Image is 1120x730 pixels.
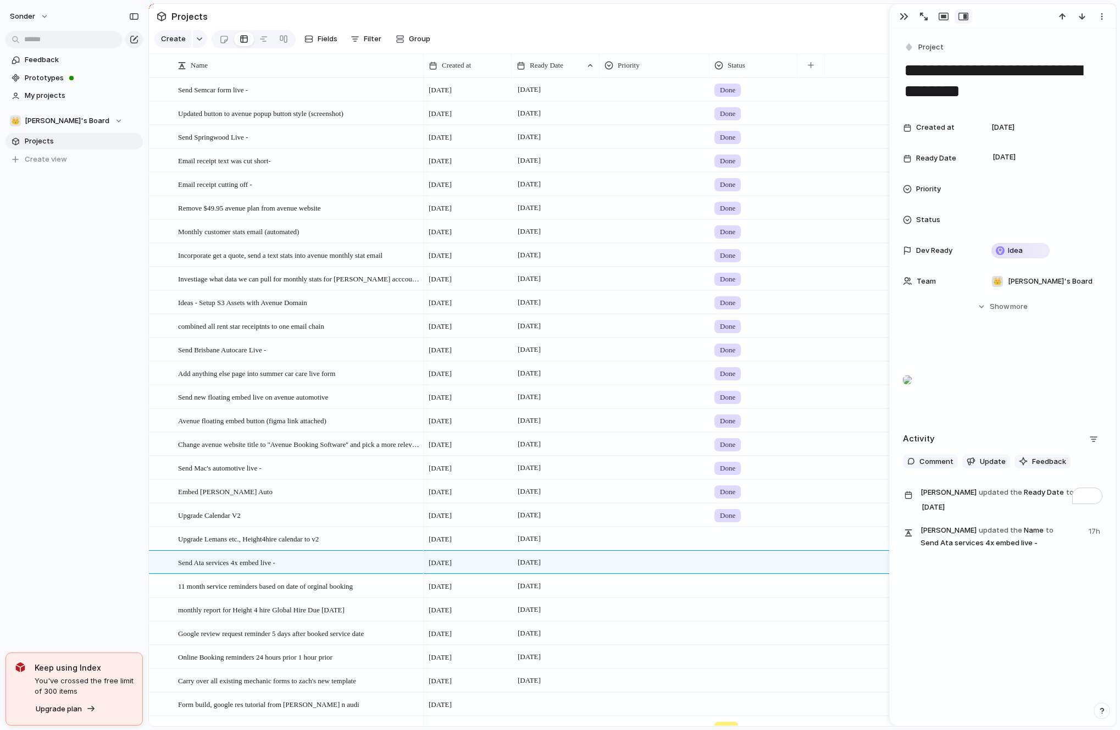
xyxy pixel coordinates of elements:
span: [DATE] [429,250,452,261]
span: Group [409,34,430,45]
span: Send Ata services 4x embed live - [178,556,275,568]
span: You've crossed the free limit of 300 items [35,676,134,697]
span: [DATE] [429,439,452,450]
span: Created at [916,122,955,133]
span: Update [980,456,1006,467]
span: [DATE] [515,508,544,522]
span: Create view [25,154,67,165]
span: [DATE] [429,132,452,143]
span: Create [161,34,186,45]
span: Name Send Ata services 4x embed live - [921,524,1082,549]
span: [DATE] [515,414,544,427]
span: Ready Date [916,153,956,164]
span: Dev Ready [916,245,952,256]
button: Showmore [903,297,1102,317]
span: Email receipt cutting off - [178,178,252,190]
a: Feedback [5,52,143,68]
span: Send Brisbane Autocare Live - [178,343,266,356]
span: [DATE] [429,345,452,356]
span: My projects [25,90,139,101]
span: [DATE] [429,297,452,308]
span: [PERSON_NAME] [921,487,977,498]
span: Upgrade Calendar V2 [178,508,241,521]
span: Upgrade Lemans etc., Height4hire calendar to v2 [178,532,319,545]
span: Done [720,85,735,96]
div: 👑 [992,276,1003,287]
span: [DATE] [515,390,544,403]
span: [DATE] [429,179,452,190]
span: Add anything else page into summer car care live form [178,367,335,379]
span: [DATE] [429,416,452,427]
span: [DATE] [429,676,452,687]
span: sonder [10,11,35,22]
span: Email receipt text was cut short- [178,154,271,167]
span: [DATE] [515,367,544,380]
span: Done [720,345,735,356]
span: Done [720,368,735,379]
span: Send Springwood Live - [178,130,248,143]
span: [DATE] [429,699,452,710]
span: [DATE] [429,605,452,616]
span: [DATE] [429,557,452,568]
span: Remove $49.95 avenue plan from avenue website [178,201,321,214]
span: [DATE] [515,556,544,569]
span: [DATE] [429,652,452,663]
span: [DATE] [515,107,544,120]
span: Done [720,156,735,167]
span: Feedback [1032,456,1066,467]
span: [DATE] [991,122,1014,133]
a: Prototypes [5,70,143,86]
span: Done [720,392,735,403]
span: [DATE] [515,461,544,474]
span: [DATE] [919,501,948,514]
span: Status [728,60,745,71]
span: [DATE] [515,83,544,96]
span: Show [990,301,1010,312]
span: [DATE] [429,510,452,521]
div: To enrich screen reader interactions, please activate Accessibility in Grammarly extension settings [903,347,1102,417]
span: Created at [442,60,471,71]
span: Projects [25,136,139,147]
span: Updated button to avenue popup button style (screenshot) [178,107,343,119]
span: Send Semcar form live - [178,83,248,96]
button: Project [902,40,947,56]
button: Create [154,30,191,48]
span: more [1010,301,1028,312]
span: [DATE] [429,534,452,545]
span: [DATE] [429,581,452,592]
span: Feedback [25,54,139,65]
span: Google review request reminder 5 days after booked service date [178,627,364,639]
span: Comment [919,456,953,467]
span: [DATE] [515,627,544,640]
span: [DATE] [515,296,544,309]
span: Change avenue website title to ''Avenue Booking Software'' and pick a more relevant image ask aud... [178,438,420,450]
h2: Activity [903,433,935,445]
span: monthly report for Height 4 hire Global Hire Due [DATE] [178,603,345,616]
span: Status [916,214,940,225]
span: Done [720,203,735,214]
span: to [1046,525,1054,536]
span: Monthly customer stats email (automated) [178,225,299,237]
span: 17h [1089,486,1102,499]
span: [DATE] [515,319,544,333]
span: Priority [618,60,640,71]
button: Create view [5,151,143,168]
span: Investiage what data we can pull for monthly stats for [PERSON_NAME] acccounting + [PERSON_NAME] ... [178,272,420,285]
span: [PERSON_NAME]'s Board [1008,276,1093,287]
span: Ideas - Setup S3 Assets with Avenue Domain [178,296,307,308]
span: [DATE] [429,85,452,96]
span: Done [720,463,735,474]
span: [PERSON_NAME]'s Board [25,115,109,126]
span: updated the [979,487,1022,498]
span: [DATE] [429,486,452,497]
span: [DATE] [429,108,452,119]
span: Send Mac's automotive live - [178,461,262,474]
span: [DATE] [990,151,1019,164]
button: Group [390,30,436,48]
span: [DATE] [515,154,544,167]
span: Embed [PERSON_NAME] Auto [178,485,273,497]
span: [DATE] [515,532,544,545]
span: to [1066,487,1074,498]
span: Done [720,250,735,261]
span: [DATE] [429,203,452,214]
